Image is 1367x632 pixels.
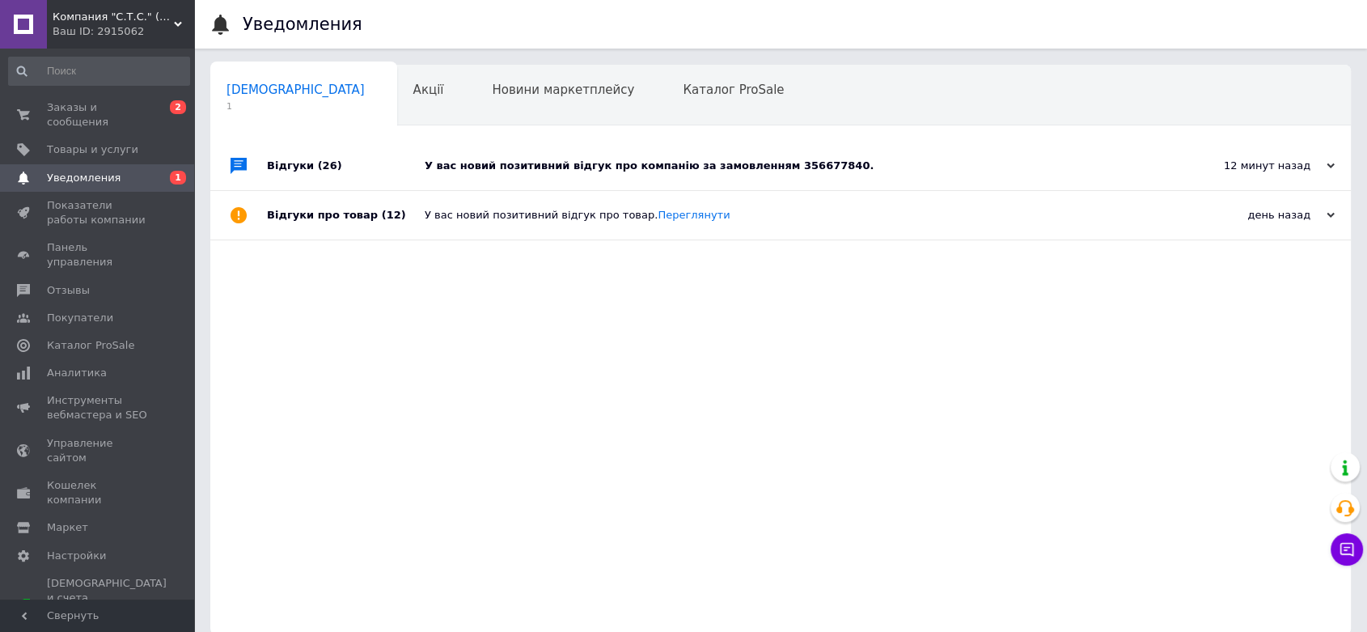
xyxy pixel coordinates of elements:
[47,100,150,129] span: Заказы и сообщения
[47,311,113,325] span: Покупатели
[47,393,150,422] span: Инструменты вебмастера и SEO
[267,142,425,190] div: Відгуки
[47,338,134,353] span: Каталог ProSale
[53,10,174,24] span: Компания "С.Т.С." (Днепр)
[47,283,90,298] span: Отзывы
[267,191,425,240] div: Відгуки про товар
[47,198,150,227] span: Показатели работы компании
[226,100,365,112] span: 1
[1331,533,1363,566] button: Чат с покупателем
[243,15,362,34] h1: Уведомления
[47,436,150,465] span: Управление сайтом
[47,549,106,563] span: Настройки
[413,83,444,97] span: Акції
[226,83,365,97] span: [DEMOGRAPHIC_DATA]
[658,209,730,221] a: Переглянути
[1173,208,1335,223] div: день назад
[425,208,1173,223] div: У вас новий позитивний відгук про товар.
[318,159,342,172] span: (26)
[47,142,138,157] span: Товары и услуги
[53,24,194,39] div: Ваш ID: 2915062
[47,478,150,507] span: Кошелек компании
[8,57,190,86] input: Поиск
[47,366,107,380] span: Аналитика
[382,209,406,221] span: (12)
[47,520,88,535] span: Маркет
[683,83,784,97] span: Каталог ProSale
[425,159,1173,173] div: У вас новий позитивний відгук про компанію за замовленням 356677840.
[492,83,634,97] span: Новини маркетплейсу
[1173,159,1335,173] div: 12 минут назад
[47,171,121,185] span: Уведомления
[170,171,186,185] span: 1
[170,100,186,114] span: 2
[47,240,150,269] span: Панель управления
